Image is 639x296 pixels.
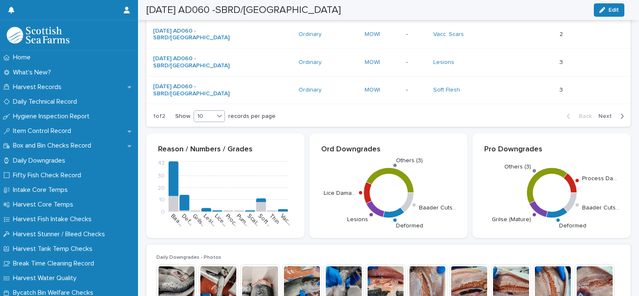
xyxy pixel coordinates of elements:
div: 10 [194,112,214,121]
span: Back [574,113,592,119]
p: Show [175,113,190,120]
a: Ordinary [299,31,322,38]
p: Item Control Record [10,127,78,135]
text: Proc… [225,213,240,228]
a: Soft Flesh [433,87,460,94]
p: Harvest Stunner / Bleed Checks [10,230,112,238]
p: Harvest Records [10,83,68,91]
p: Intake Core Temps [10,186,74,194]
p: 3 [560,57,565,66]
text: Baader Cuts… [419,205,456,211]
p: Box and Bin Checks Record [10,142,98,150]
text: Process Da… [582,176,616,181]
a: MOWI [365,31,380,38]
text: Lesions [347,216,368,222]
tr: [DATE] AD060 -SBRD/[GEOGRAPHIC_DATA] Ordinary MOWI -Vacc. Scars 22 [146,20,631,48]
p: - [406,59,427,66]
text: Scal… [246,213,261,227]
p: - [406,31,427,38]
p: Daily Downgrades [10,157,72,165]
tspan: 0 [161,209,165,215]
text: Others (3) [504,164,531,170]
p: 3 [560,85,565,94]
img: mMrefqRFQpe26GRNOUkG [7,27,69,43]
text: Thin [268,213,281,225]
text: Lice Dama… [323,190,355,196]
button: Next [595,112,631,120]
text: Lice… [214,213,228,227]
h2: [DATE] AD060 -SBRD/[GEOGRAPHIC_DATA] [146,4,341,16]
p: What's New? [10,69,58,77]
tr: [DATE] AD060 -SBRD/[GEOGRAPHIC_DATA] Ordinary MOWI -Lesions 33 [146,48,631,77]
a: [DATE] AD060 -SBRD/[GEOGRAPHIC_DATA] [153,28,230,42]
text: Deformed [559,223,586,229]
text: Soft … [257,213,273,228]
a: Vacc. Scars [433,31,464,38]
p: Hygiene Inspection Report [10,112,96,120]
a: Ordinary [299,59,322,66]
p: - [406,87,427,94]
text: Baa… [170,213,184,227]
a: [DATE] AD060 -SBRD/[GEOGRAPHIC_DATA] [153,83,230,97]
text: Pum… [235,213,250,227]
p: Home [10,54,37,61]
text: Def… [181,213,194,226]
tr: [DATE] AD060 -SBRD/[GEOGRAPHIC_DATA] Ordinary MOWI -Soft Flesh 33 [146,76,631,104]
p: Ord Downgrades [321,145,456,154]
p: Harvest Core Temps [10,201,80,209]
text: Vac… [279,213,293,227]
tspan: 42 [158,160,165,166]
a: Ordinary [299,87,322,94]
p: Harvest Tank Temp Checks [10,245,99,253]
tspan: 20 [158,185,165,191]
p: Harvest Fish Intake Checks [10,215,98,223]
tspan: 10 [159,197,165,203]
p: Fifty Fish Check Record [10,171,88,179]
tspan: 30 [158,173,165,179]
button: Edit [594,3,624,17]
button: Back [560,112,595,120]
p: Break Time Cleaning Record [10,260,101,268]
text: Grilse (Mature) [491,216,531,222]
a: MOWI [365,87,380,94]
text: Baader Cuts… [582,205,619,211]
p: Daily Technical Record [10,98,84,106]
span: Daily Downgrades - Photos [156,255,221,260]
span: Edit [608,7,619,13]
a: MOWI [365,59,380,66]
text: Others (3) [396,158,423,163]
a: [DATE] AD060 -SBRD/[GEOGRAPHIC_DATA] [153,55,230,69]
p: 2 [560,29,565,38]
text: Lesi… [202,213,217,227]
p: records per page [228,113,276,120]
p: 1 of 2 [146,106,172,127]
p: Pro Downgrades [484,145,619,154]
p: Reason / Numbers / Grades [158,145,293,154]
span: Next [598,113,617,119]
text: Grils… [192,213,207,228]
text: Deformed [396,223,423,229]
a: Lesions [433,59,454,66]
p: Harvest Water Quality [10,274,83,282]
